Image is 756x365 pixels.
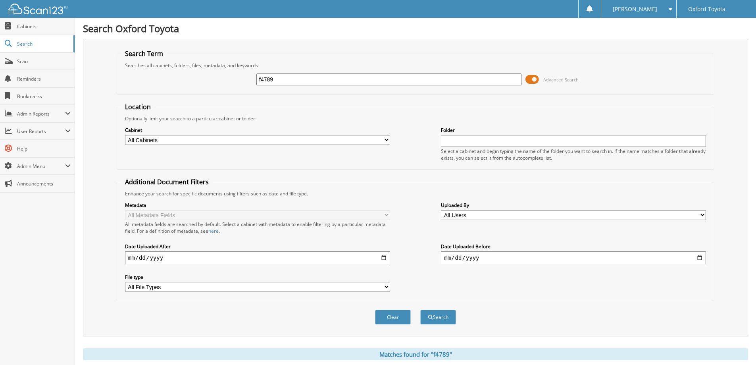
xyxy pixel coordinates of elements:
[17,163,65,170] span: Admin Menu
[125,274,390,280] label: File type
[121,62,710,69] div: Searches all cabinets, folders, files, metadata, and keywords
[441,202,706,209] label: Uploaded By
[121,178,213,186] legend: Additional Document Filters
[83,348,748,360] div: Matches found for "f4789"
[125,202,390,209] label: Metadata
[83,22,748,35] h1: Search Oxford Toyota
[17,145,71,152] span: Help
[543,77,579,83] span: Advanced Search
[121,49,167,58] legend: Search Term
[17,75,71,82] span: Reminders
[17,41,69,47] span: Search
[125,127,390,133] label: Cabinet
[441,251,706,264] input: end
[17,23,71,30] span: Cabinets
[17,180,71,187] span: Announcements
[121,115,710,122] div: Optionally limit your search to a particular cabinet or folder
[17,58,71,65] span: Scan
[375,310,411,324] button: Clear
[688,7,725,12] span: Oxford Toyota
[420,310,456,324] button: Search
[125,251,390,264] input: start
[208,228,219,234] a: here
[17,93,71,100] span: Bookmarks
[17,110,65,117] span: Admin Reports
[121,102,155,111] legend: Location
[125,221,390,234] div: All metadata fields are searched by default. Select a cabinet with metadata to enable filtering b...
[441,148,706,161] div: Select a cabinet and begin typing the name of the folder you want to search in. If the name match...
[441,243,706,250] label: Date Uploaded Before
[121,190,710,197] div: Enhance your search for specific documents using filters such as date and file type.
[613,7,657,12] span: [PERSON_NAME]
[125,243,390,250] label: Date Uploaded After
[17,128,65,135] span: User Reports
[441,127,706,133] label: Folder
[8,4,67,14] img: scan123-logo-white.svg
